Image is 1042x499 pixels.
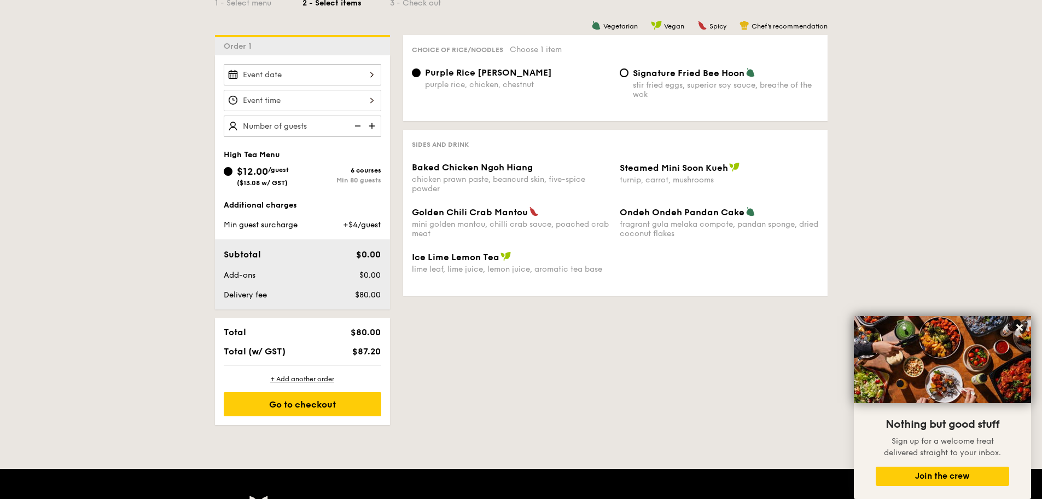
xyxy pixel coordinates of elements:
[268,166,289,174] span: /guest
[1011,319,1028,336] button: Close
[884,437,1001,457] span: Sign up for a welcome treat delivered straight to your inbox.
[224,167,232,176] input: $12.00/guest($13.08 w/ GST)6 coursesMin 80 guests
[356,249,381,260] span: $0.00
[224,42,256,51] span: Order 1
[359,271,381,280] span: $0.00
[224,200,381,211] div: Additional charges
[620,220,819,238] div: fragrant gula melaka compote, pandan sponge, dried coconut flakes
[633,68,744,78] span: Signature Fried Bee Hoon
[355,290,381,300] span: $80.00
[876,467,1009,486] button: Join the crew
[343,220,381,230] span: +$4/guest
[886,418,999,431] span: Nothing but good stuff
[709,22,726,30] span: Spicy
[603,22,638,30] span: Vegetarian
[529,207,539,216] img: icon-spicy.37a8142b.svg
[412,220,611,238] div: mini golden mantou, chilli crab sauce, poached crab meat
[412,141,469,148] span: Sides and Drink
[633,81,819,99] div: stir fried eggs, superior soy sauce, breathe of the wok
[412,252,499,262] span: Ice Lime Lemon Tea
[651,20,662,30] img: icon-vegan.f8ff3823.svg
[412,175,611,193] div: chicken prawn paste, beancurd skin, five-spice powder
[412,68,421,77] input: Purple Rice [PERSON_NAME]purple rice, chicken, chestnut
[620,68,628,77] input: Signature Fried Bee Hoonstir fried eggs, superior soy sauce, breathe of the wok
[224,392,381,416] div: Go to checkout
[752,22,828,30] span: Chef's recommendation
[412,162,533,173] span: Baked Chicken Ngoh Hiang
[746,67,755,77] img: icon-vegetarian.fe4039eb.svg
[412,46,503,54] span: Choice of rice/noodles
[224,150,280,159] span: High Tea Menu
[425,80,611,89] div: purple rice, chicken, chestnut
[224,90,381,111] input: Event time
[729,162,740,172] img: icon-vegan.f8ff3823.svg
[351,327,381,337] span: $80.00
[302,176,381,184] div: Min 80 guests
[854,316,1031,403] img: DSC07876-Edit02-Large.jpeg
[620,175,819,185] div: turnip, carrot, mushrooms
[224,249,261,260] span: Subtotal
[697,20,707,30] img: icon-spicy.37a8142b.svg
[620,163,728,173] span: Steamed Mini Soon Kueh
[412,265,611,274] div: lime leaf, lime juice, lemon juice, aromatic tea base
[224,116,381,137] input: Number of guests
[224,290,267,300] span: Delivery fee
[591,20,601,30] img: icon-vegetarian.fe4039eb.svg
[224,271,255,280] span: Add-ons
[740,20,749,30] img: icon-chef-hat.a58ddaea.svg
[425,67,552,78] span: Purple Rice [PERSON_NAME]
[237,165,268,177] span: $12.00
[348,116,365,136] img: icon-reduce.1d2dbef1.svg
[620,207,744,217] span: Ondeh Ondeh Pandan Cake
[224,375,381,383] div: + Add another order
[224,220,298,230] span: Min guest surcharge
[365,116,381,136] img: icon-add.58712e84.svg
[224,327,246,337] span: Total
[352,346,381,357] span: $87.20
[224,64,381,85] input: Event date
[302,167,381,174] div: 6 courses
[237,179,288,187] span: ($13.08 w/ GST)
[500,251,511,261] img: icon-vegan.f8ff3823.svg
[664,22,684,30] span: Vegan
[746,207,755,216] img: icon-vegetarian.fe4039eb.svg
[224,346,286,357] span: Total (w/ GST)
[510,45,562,54] span: Choose 1 item
[412,207,528,217] span: Golden Chili Crab Mantou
